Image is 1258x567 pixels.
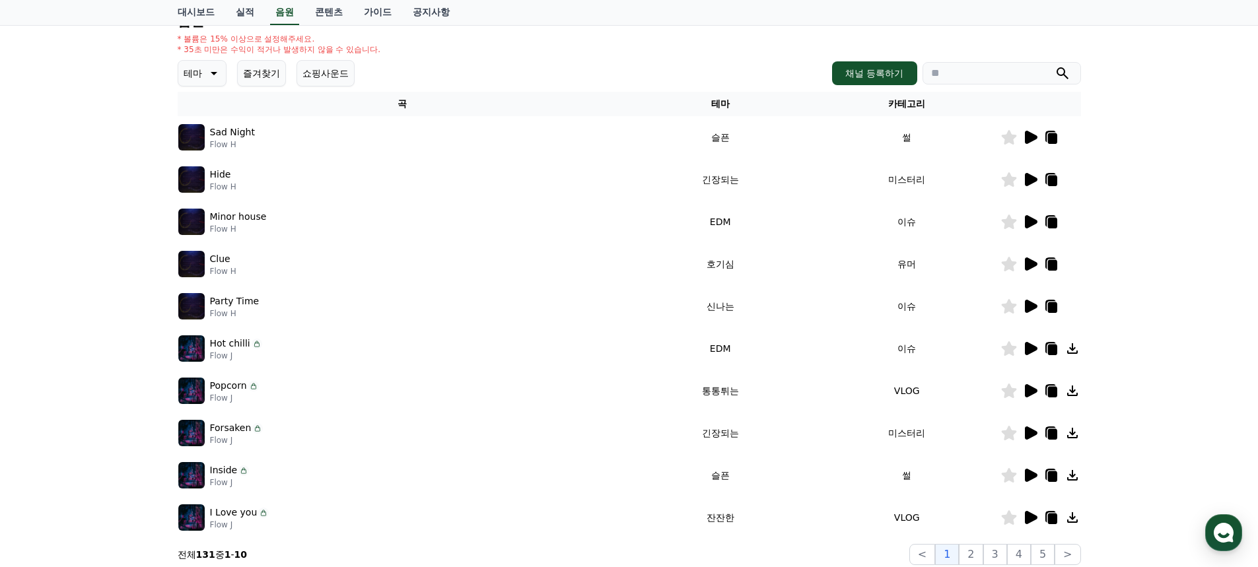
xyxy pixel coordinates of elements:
th: 테마 [627,92,814,116]
td: 미스터리 [814,158,1000,201]
p: Flow J [210,477,250,488]
td: 슬픈 [627,116,814,158]
p: Flow J [210,519,269,530]
button: 2 [959,544,983,565]
th: 곡 [178,92,627,116]
img: music [178,335,205,362]
p: Hide [210,168,231,182]
span: 홈 [42,438,50,449]
p: Flow H [210,308,260,319]
td: 슬픈 [627,454,814,496]
img: music [178,293,205,319]
img: music [178,124,205,150]
button: 테마 [178,60,227,86]
button: < [909,544,935,565]
p: 전체 중 - [178,548,248,561]
p: Flow H [210,182,236,192]
strong: 1 [225,549,231,560]
p: Sad Night [210,125,255,139]
td: 통통튀는 [627,370,814,412]
td: EDM [627,201,814,243]
p: I Love you [210,506,258,519]
button: 즐겨찾기 [237,60,286,86]
strong: 131 [196,549,215,560]
p: Hot chilli [210,337,250,350]
button: > [1055,544,1080,565]
a: 대화 [87,418,170,451]
td: 미스터리 [814,412,1000,454]
img: music [178,166,205,193]
h4: 음원 [178,14,1081,28]
td: 긴장되는 [627,158,814,201]
a: 홈 [4,418,87,451]
button: 1 [935,544,959,565]
td: 이슈 [814,285,1000,327]
p: Forsaken [210,421,252,435]
img: music [178,420,205,446]
td: 잔잔한 [627,496,814,539]
p: Flow H [210,266,236,277]
strong: 10 [234,549,247,560]
p: Flow H [210,224,267,234]
p: Flow J [210,393,259,403]
td: 썰 [814,454,1000,496]
p: Party Time [210,294,260,308]
th: 카테고리 [814,92,1000,116]
button: 3 [983,544,1007,565]
p: Minor house [210,210,267,224]
td: 이슈 [814,327,1000,370]
a: 설정 [170,418,254,451]
p: Flow J [210,435,263,446]
p: Flow H [210,139,255,150]
button: 5 [1031,544,1055,565]
p: Flow J [210,350,262,361]
td: 신나는 [627,285,814,327]
td: EDM [627,327,814,370]
p: Inside [210,463,238,477]
td: 유머 [814,243,1000,285]
img: music [178,504,205,531]
p: Popcorn [210,379,247,393]
img: music [178,209,205,235]
img: music [178,378,205,404]
button: 쇼핑사운드 [297,60,355,86]
span: 대화 [121,439,137,450]
p: Clue [210,252,230,266]
td: 썰 [814,116,1000,158]
img: music [178,462,205,488]
td: 긴장되는 [627,412,814,454]
td: 이슈 [814,201,1000,243]
td: 호기심 [627,243,814,285]
td: VLOG [814,496,1000,539]
img: music [178,251,205,277]
button: 채널 등록하기 [832,61,917,85]
button: 4 [1007,544,1031,565]
td: VLOG [814,370,1000,412]
p: 테마 [184,64,202,83]
p: * 볼륨은 15% 이상으로 설정해주세요. [178,34,381,44]
p: * 35초 미만은 수익이 적거나 발생하지 않을 수 있습니다. [178,44,381,55]
span: 설정 [204,438,220,449]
